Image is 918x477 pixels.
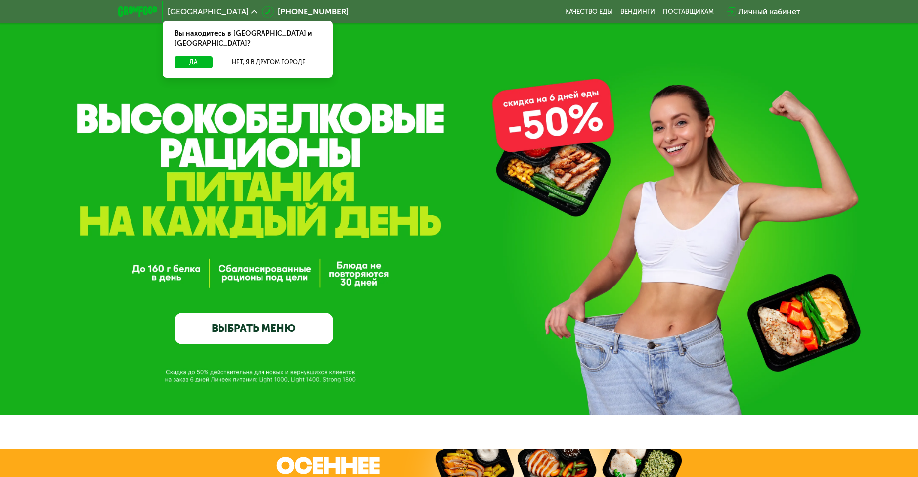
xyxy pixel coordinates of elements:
a: Качество еды [565,8,612,16]
a: ВЫБРАТЬ МЕНЮ [175,313,333,344]
button: Да [175,56,213,68]
span: [GEOGRAPHIC_DATA] [168,8,249,16]
div: Личный кабинет [738,6,800,18]
div: Вы находитесь в [GEOGRAPHIC_DATA] и [GEOGRAPHIC_DATA]? [163,21,333,56]
a: Вендинги [620,8,655,16]
a: [PHONE_NUMBER] [262,6,349,18]
button: Нет, я в другом городе [217,56,321,68]
div: поставщикам [663,8,714,16]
